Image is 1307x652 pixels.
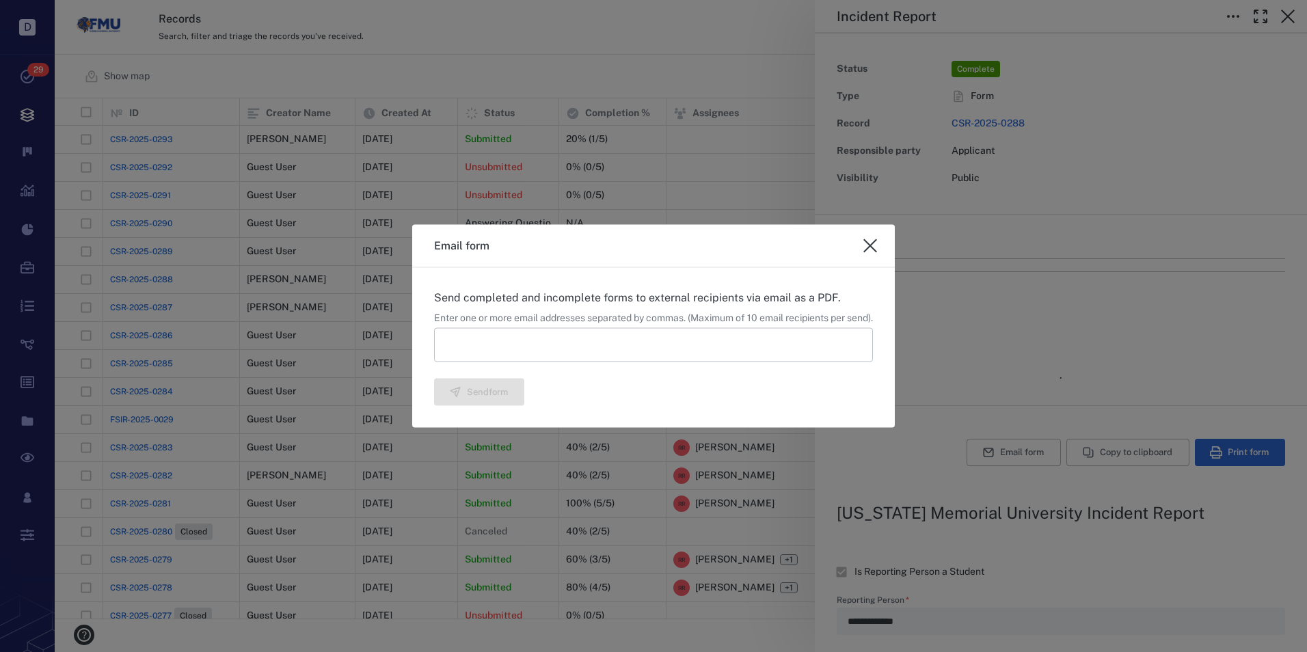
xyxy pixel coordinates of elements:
body: Rich Text Area. Press ALT-0 for help. [11,11,436,23]
button: close [857,232,884,260]
div: Enter one or more email addresses separated by commas. (Maximum of 10 email recipients per send). [434,312,873,325]
span: Help [31,10,59,22]
h3: Email form [434,238,489,254]
p: Send completed and incomplete forms to external recipients via email as a PDF. [434,290,873,306]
